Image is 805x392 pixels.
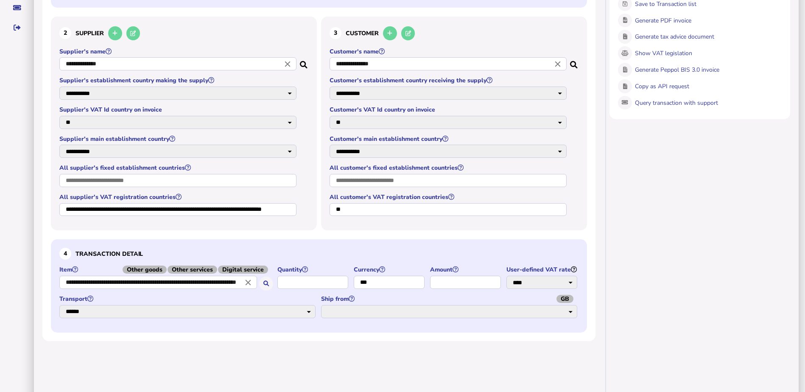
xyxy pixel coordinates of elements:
label: Supplier's name [59,48,298,56]
label: Ship from [321,295,579,303]
i: Close [243,278,253,287]
div: 2 [59,27,71,39]
label: Quantity [277,266,349,274]
label: Customer's VAT Id country on invoice [330,106,568,114]
button: Search for an item by HS code or use natural language description [259,277,273,291]
label: All supplier's VAT registration countries [59,193,298,201]
span: Digital service [218,266,268,274]
section: Define the seller [51,17,317,231]
i: Close [283,59,292,69]
i: Search for a dummy customer [570,59,579,65]
label: Customer's name [330,48,568,56]
label: User-defined VAT rate [506,266,579,274]
h3: Customer [330,25,579,42]
button: Add a new supplier to the database [108,26,122,40]
label: Customer's main establishment country [330,135,568,143]
button: Edit selected customer in the database [401,26,415,40]
label: Transport [59,295,317,303]
label: Supplier's main establishment country [59,135,298,143]
label: All customer's VAT registration countries [330,193,568,201]
button: Edit selected supplier in the database [126,26,140,40]
button: Add a new customer to the database [383,26,397,40]
label: All supplier's fixed establishment countries [59,164,298,172]
label: Customer's establishment country receiving the supply [330,76,568,84]
label: Supplier's establishment country making the supply [59,76,298,84]
label: Amount [430,266,502,274]
section: Define the item, and answer additional questions [51,239,587,332]
button: Sign out [8,19,26,36]
span: Other services [168,266,217,274]
label: Item [59,266,273,274]
i: Close [553,59,562,69]
h3: Transaction detail [59,248,579,260]
label: All customer's fixed establishment countries [330,164,568,172]
div: 4 [59,248,71,260]
span: GB [556,295,573,303]
div: 3 [330,27,341,39]
span: Other goods [123,266,167,274]
i: Search for a dummy seller [300,59,308,65]
label: Supplier's VAT Id country on invoice [59,106,298,114]
h3: Supplier [59,25,308,42]
label: Currency [354,266,426,274]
